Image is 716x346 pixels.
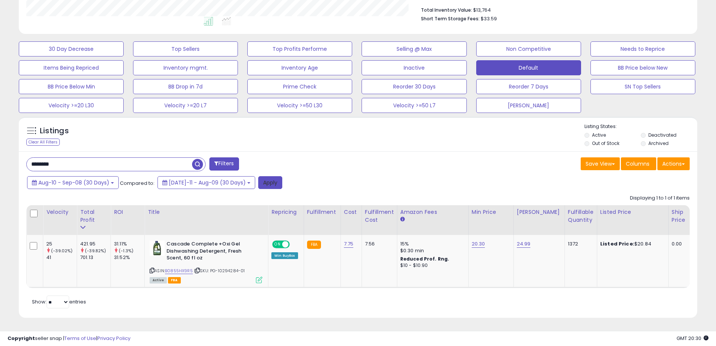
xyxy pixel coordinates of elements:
[258,176,282,189] button: Apply
[85,248,106,254] small: (-39.82%)
[40,126,69,136] h5: Listings
[157,176,255,189] button: [DATE]-11 - Aug-09 (30 Days)
[307,241,321,249] small: FBA
[133,98,238,113] button: Velocity >=20 L7
[590,41,695,56] button: Needs to Reprice
[421,15,480,22] b: Short Term Storage Fees:
[472,240,485,248] a: 20.30
[194,268,245,274] span: | SKU: PG-10294284-01
[400,216,405,223] small: Amazon Fees.
[630,195,690,202] div: Displaying 1 to 1 of 1 items
[150,241,165,256] img: 41D0oSKXNHL._SL40_.jpg
[362,60,466,75] button: Inactive
[600,241,663,247] div: $20.84
[64,335,96,342] a: Terms of Use
[133,41,238,56] button: Top Sellers
[600,208,665,216] div: Listed Price
[120,180,154,187] span: Compared to:
[51,248,73,254] small: (-39.02%)
[8,335,35,342] strong: Copyright
[568,208,594,224] div: Fulfillable Quantity
[592,140,619,146] label: Out of Stock
[476,41,581,56] button: Non Competitive
[344,208,359,216] div: Cost
[400,247,463,254] div: $0.30 min
[400,208,465,216] div: Amazon Fees
[472,208,510,216] div: Min Price
[600,240,634,247] b: Listed Price:
[114,208,141,216] div: ROI
[677,335,708,342] span: 2025-09-10 20:30 GMT
[289,241,301,248] span: OFF
[169,179,246,186] span: [DATE]-11 - Aug-09 (30 Days)
[648,132,677,138] label: Deactivated
[209,157,239,171] button: Filters
[27,176,119,189] button: Aug-10 - Sep-08 (30 Days)
[581,157,620,170] button: Save View
[621,157,656,170] button: Columns
[133,60,238,75] button: Inventory mgmt.
[114,241,144,247] div: 31.11%
[400,262,463,269] div: $10 - $10.90
[476,98,581,113] button: [PERSON_NAME]
[626,160,649,168] span: Columns
[46,241,77,247] div: 25
[26,139,60,146] div: Clear All Filters
[247,60,352,75] button: Inventory Age
[657,157,690,170] button: Actions
[46,254,77,261] div: 41
[590,79,695,94] button: SN Top Sellers
[97,335,130,342] a: Privacy Policy
[168,277,181,284] span: FBA
[365,241,391,247] div: 7.56
[247,41,352,56] button: Top Profits Performe
[247,98,352,113] button: Velocity >=50 L30
[590,60,695,75] button: BB Price below New
[365,208,394,224] div: Fulfillment Cost
[167,241,258,264] b: Cascade Complete +Oxi Gel Dishwashing Detergent, Fresh Scent, 60 fl oz
[8,335,130,342] div: seller snap | |
[80,254,111,261] div: 701.13
[592,132,606,138] label: Active
[362,41,466,56] button: Selling @ Max
[307,208,338,216] div: Fulfillment
[344,240,354,248] a: 7.75
[421,7,472,13] b: Total Inventory Value:
[150,241,262,282] div: ASIN:
[114,254,144,261] div: 31.52%
[362,79,466,94] button: Reorder 30 Days
[271,252,298,259] div: Win BuyBox
[400,256,450,262] b: Reduced Prof. Rng.
[421,5,684,14] li: $13,764
[32,298,86,305] span: Show: entries
[19,60,124,75] button: Items Being Repriced
[476,79,581,94] button: Reorder 7 Days
[19,41,124,56] button: 30 Day Decrease
[133,79,238,94] button: BB Drop in 7d
[400,241,463,247] div: 15%
[150,277,167,284] span: All listings currently available for purchase on Amazon
[672,208,687,224] div: Ship Price
[46,208,74,216] div: Velocity
[362,98,466,113] button: Velocity >=50 L7
[80,241,111,247] div: 421.95
[584,123,697,130] p: Listing States:
[273,241,282,248] span: ON
[271,208,301,216] div: Repricing
[38,179,109,186] span: Aug-10 - Sep-08 (30 Days)
[517,240,531,248] a: 24.99
[568,241,591,247] div: 1372
[672,241,684,247] div: 0.00
[165,268,193,274] a: B0855HX9R5
[247,79,352,94] button: Prime Check
[148,208,265,216] div: Title
[19,98,124,113] button: Velocity >=20 L30
[80,208,107,224] div: Total Profit
[648,140,669,146] label: Archived
[476,60,581,75] button: Default
[119,248,133,254] small: (-1.3%)
[481,15,497,22] span: $33.59
[517,208,562,216] div: [PERSON_NAME]
[19,79,124,94] button: BB Price Below Min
